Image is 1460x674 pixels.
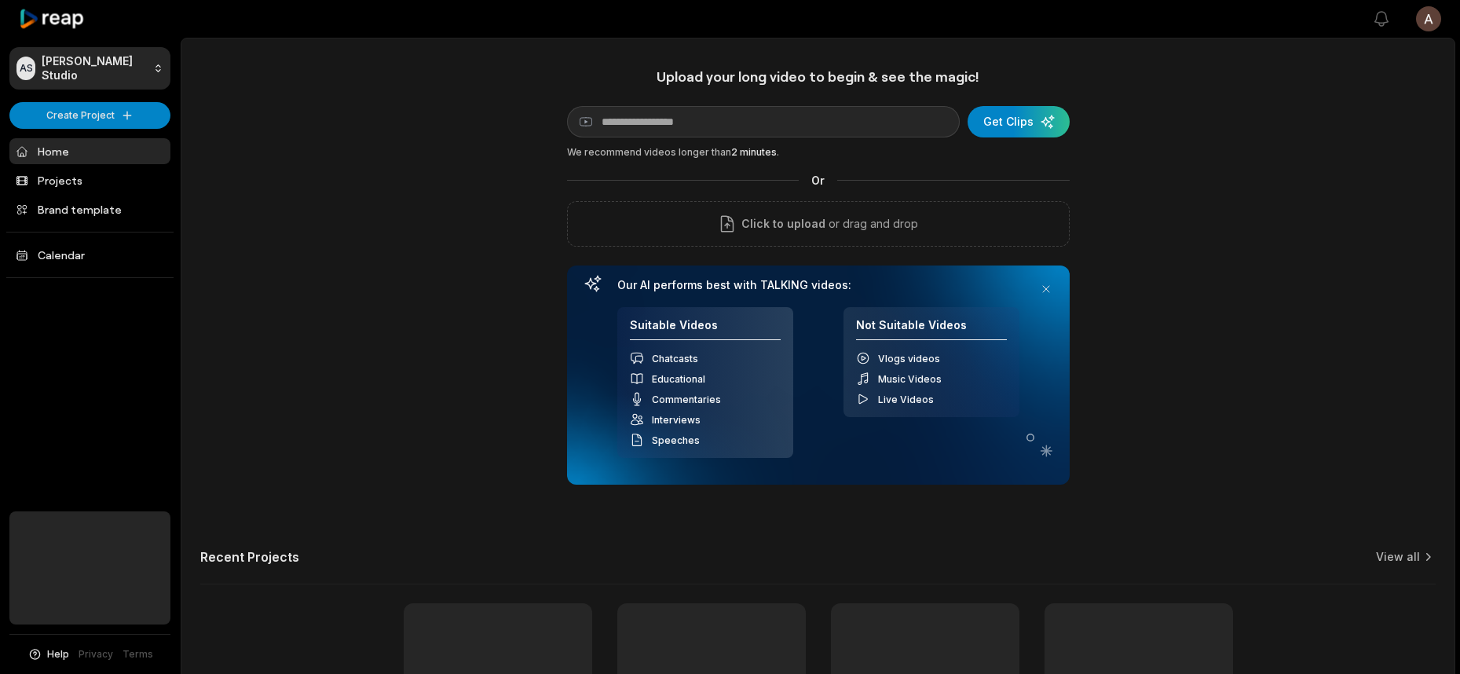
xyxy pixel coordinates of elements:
span: Commentaries [652,394,721,405]
p: [PERSON_NAME] Studio [42,54,147,82]
span: Or [799,172,837,189]
a: Calendar [9,242,170,268]
h2: Recent Projects [200,549,299,565]
div: AS [16,57,35,80]
p: or drag and drop [825,214,918,233]
a: Privacy [79,647,113,661]
span: Speeches [652,434,700,446]
a: Home [9,138,170,164]
span: Interviews [652,414,701,426]
button: Get Clips [968,106,1070,137]
h1: Upload your long video to begin & see the magic! [567,68,1070,86]
span: Click to upload [741,214,825,233]
h4: Suitable Videos [630,318,781,341]
span: Live Videos [878,394,934,405]
button: Help [27,647,69,661]
h3: Our AI performs best with TALKING videos: [617,278,1019,292]
span: Chatcasts [652,353,698,364]
button: Create Project [9,102,170,129]
span: Vlogs videos [878,353,940,364]
span: Music Videos [878,373,942,385]
span: Help [47,647,69,661]
h4: Not Suitable Videos [856,318,1007,341]
a: Brand template [9,196,170,222]
a: Projects [9,167,170,193]
span: 2 minutes [731,146,777,158]
a: View all [1376,549,1420,565]
a: Terms [123,647,153,661]
span: Educational [652,373,705,385]
div: We recommend videos longer than . [567,145,1070,159]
